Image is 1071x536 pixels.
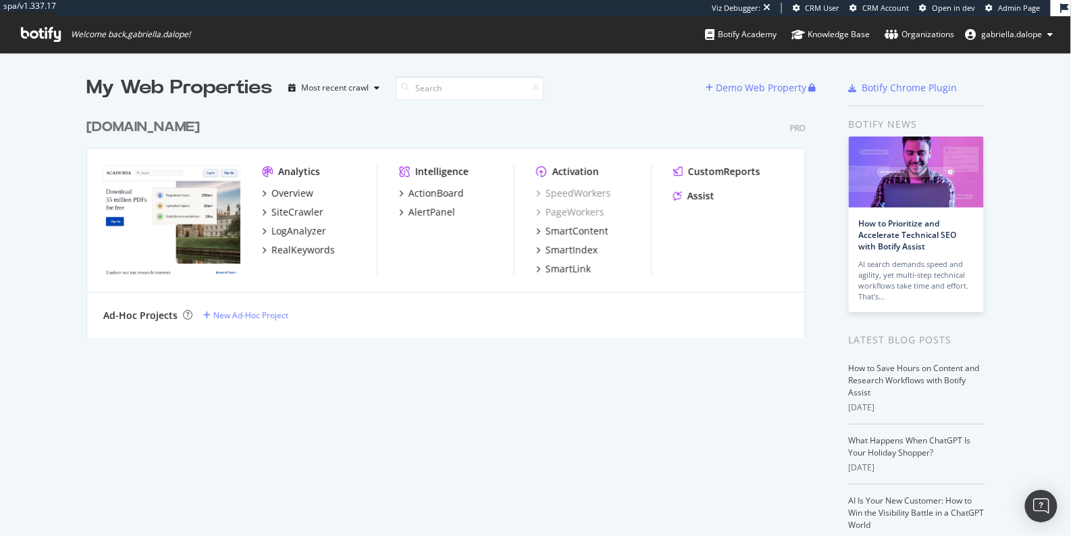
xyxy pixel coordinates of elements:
button: gabriella.dalope [955,24,1064,45]
a: What Happens When ChatGPT Is Your Holiday Shopper? [849,435,971,458]
input: Search [396,76,544,100]
a: Demo Web Property [706,82,809,93]
div: Pro [790,122,806,134]
div: CustomReports [688,165,760,178]
span: Open in dev [933,3,976,13]
button: Most recent crawl [283,77,385,99]
a: Open in dev [920,3,976,14]
a: How to Save Hours on Content and Research Workflows with Botify Assist [849,362,980,398]
div: Activation [552,165,599,178]
div: Ad-Hoc Projects [103,309,178,322]
div: Viz Debugger: [712,3,760,14]
div: AlertPanel [409,205,455,219]
a: Admin Page [986,3,1041,14]
div: Botify Academy [705,28,777,41]
div: Most recent crawl [301,84,369,92]
div: [DOMAIN_NAME] [86,118,200,137]
div: Overview [271,187,313,200]
a: SmartLink [536,262,591,276]
div: Intelligence [415,165,469,178]
span: Admin Page [999,3,1041,13]
div: [DATE] [849,462,985,474]
a: Knowledge Base [791,16,870,53]
a: AI Is Your New Customer: How to Win the Visibility Battle in a ChatGPT World [849,495,985,531]
a: ActionBoard [399,187,464,200]
div: SmartIndex [546,243,598,257]
div: Demo Web Property [716,81,806,95]
a: LogAnalyzer [262,224,326,238]
a: SpeedWorkers [536,187,611,200]
span: gabriella.dalope [982,28,1043,40]
div: My Web Properties [86,74,272,101]
a: PageWorkers [536,205,604,219]
div: SmartContent [546,224,608,238]
a: SmartIndex [536,243,598,257]
div: Organizations [885,28,955,41]
div: SiteCrawler [271,205,323,219]
a: Botify Academy [705,16,777,53]
div: Botify Chrome Plugin [862,81,958,95]
a: SiteCrawler [262,205,323,219]
a: Assist [673,189,714,203]
div: RealKeywords [271,243,335,257]
div: Assist [687,189,714,203]
div: Latest Blog Posts [849,333,985,347]
button: Demo Web Property [706,77,809,99]
a: RealKeywords [262,243,335,257]
div: LogAnalyzer [271,224,326,238]
a: CRM Account [850,3,910,14]
a: How to Prioritize and Accelerate Technical SEO with Botify Assist [859,218,957,252]
a: New Ad-Hoc Project [203,310,288,321]
div: New Ad-Hoc Project [213,310,288,321]
a: CustomReports [673,165,760,178]
div: [DATE] [849,401,985,414]
div: Botify news [849,117,985,132]
div: SmartLink [546,262,591,276]
span: Welcome back, gabriella.dalope ! [71,29,190,40]
div: Analytics [278,165,320,178]
a: [DOMAIN_NAME] [86,118,205,137]
img: How to Prioritize and Accelerate Technical SEO with Botify Assist [849,137,984,208]
a: AlertPanel [399,205,455,219]
a: CRM User [793,3,840,14]
div: grid [86,101,816,338]
a: Botify Chrome Plugin [849,81,958,95]
img: academia.edu [103,165,240,274]
div: AI search demands speed and agility, yet multi-step technical workflows take time and effort. Tha... [859,259,974,302]
a: Overview [262,187,313,200]
span: CRM Account [863,3,910,13]
a: SmartContent [536,224,608,238]
a: Organizations [885,16,955,53]
span: CRM User [806,3,840,13]
div: Knowledge Base [791,28,870,41]
div: ActionBoard [409,187,464,200]
div: Open Intercom Messenger [1025,490,1057,522]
